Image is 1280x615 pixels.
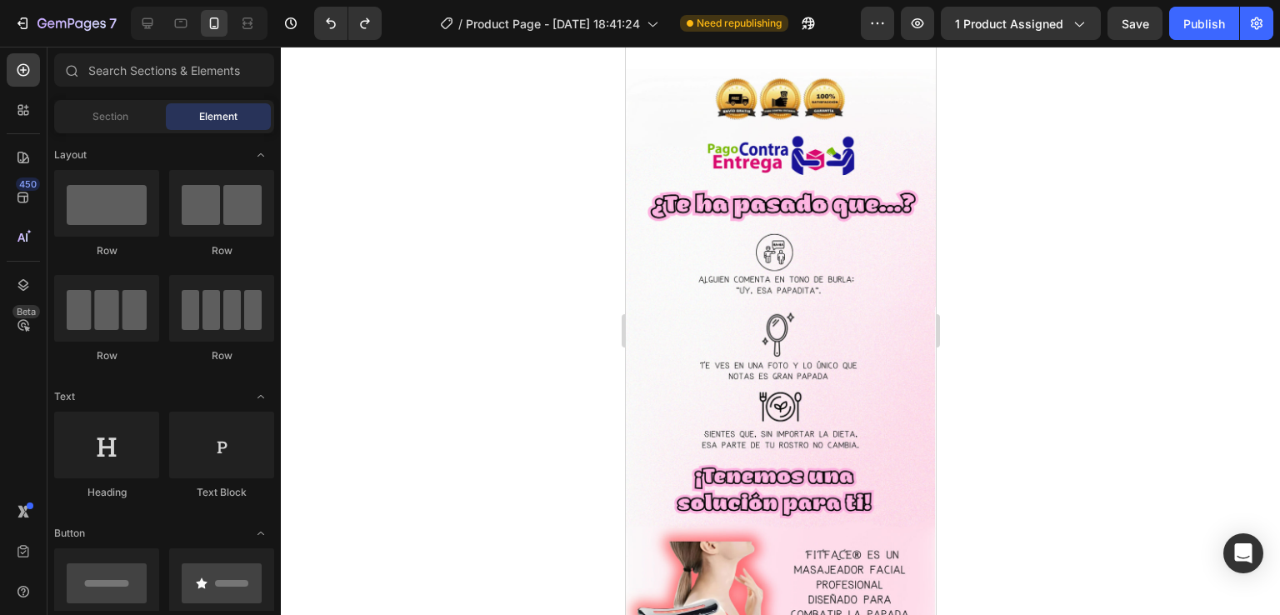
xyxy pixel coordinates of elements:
[169,485,274,500] div: Text Block
[54,526,85,541] span: Button
[247,520,274,547] span: Toggle open
[54,389,75,404] span: Text
[12,305,40,318] div: Beta
[697,16,782,31] span: Need republishing
[7,7,124,40] button: 7
[466,15,640,32] span: Product Page - [DATE] 18:41:24
[54,147,87,162] span: Layout
[54,348,159,363] div: Row
[1122,17,1149,31] span: Save
[247,142,274,168] span: Toggle open
[169,243,274,258] div: Row
[247,383,274,410] span: Toggle open
[1183,15,1225,32] div: Publish
[941,7,1101,40] button: 1 product assigned
[109,13,117,33] p: 7
[458,15,462,32] span: /
[169,348,274,363] div: Row
[1169,7,1239,40] button: Publish
[626,47,936,615] iframe: Design area
[199,109,237,124] span: Element
[54,53,274,87] input: Search Sections & Elements
[92,109,128,124] span: Section
[16,177,40,191] div: 450
[54,243,159,258] div: Row
[1107,7,1162,40] button: Save
[314,7,382,40] div: Undo/Redo
[955,15,1063,32] span: 1 product assigned
[1223,533,1263,573] div: Open Intercom Messenger
[54,485,159,500] div: Heading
